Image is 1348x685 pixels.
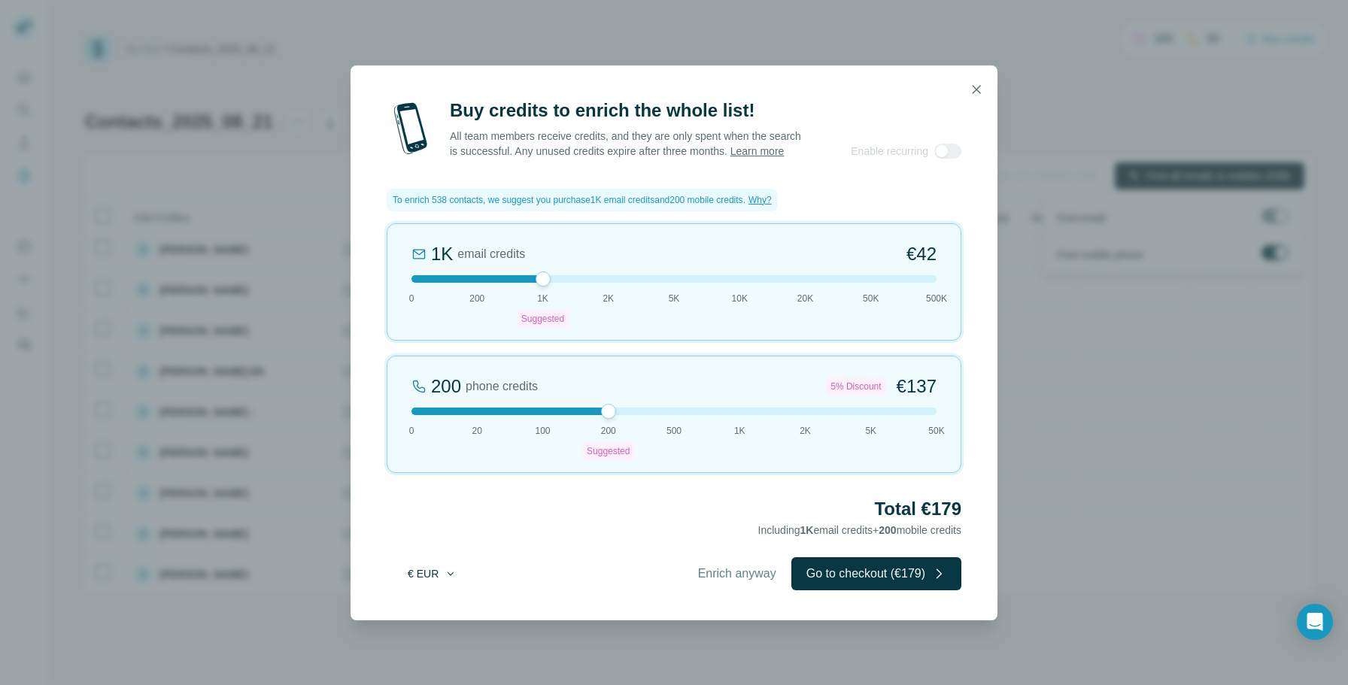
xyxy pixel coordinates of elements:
[863,292,879,305] span: 50K
[457,245,525,263] span: email credits
[748,195,772,205] span: Why?
[897,374,937,399] span: €137
[393,193,745,207] span: To enrich 538 contacts, we suggest you purchase 1K email credits and 200 mobile credits .
[582,442,634,460] div: Suggested
[800,524,814,536] span: 1K
[535,424,550,438] span: 100
[669,292,680,305] span: 5K
[1297,604,1333,640] div: Open Intercom Messenger
[928,424,944,438] span: 50K
[826,377,885,396] div: 5% Discount
[698,565,776,583] span: Enrich anyway
[431,374,461,399] div: 200
[431,242,453,266] div: 1K
[906,242,937,266] span: €42
[879,524,896,536] span: 200
[469,292,484,305] span: 200
[666,424,682,438] span: 500
[851,144,928,159] span: Enable recurring
[926,292,947,305] span: 500K
[865,424,876,438] span: 5K
[758,524,961,536] span: Including email credits + mobile credits
[601,424,616,438] span: 200
[387,497,961,521] h2: Total €179
[683,557,791,590] button: Enrich anyway
[797,292,813,305] span: 20K
[734,424,745,438] span: 1K
[450,129,803,159] p: All team members receive credits, and they are only spent when the search is successful. Any unus...
[472,424,482,438] span: 20
[409,292,414,305] span: 0
[800,424,811,438] span: 2K
[791,557,961,590] button: Go to checkout (€179)
[466,377,538,396] span: phone credits
[409,424,414,438] span: 0
[387,99,435,159] img: mobile-phone
[397,560,467,587] button: € EUR
[730,145,785,157] a: Learn more
[517,310,569,328] div: Suggested
[732,292,748,305] span: 10K
[603,292,614,305] span: 2K
[537,292,548,305] span: 1K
